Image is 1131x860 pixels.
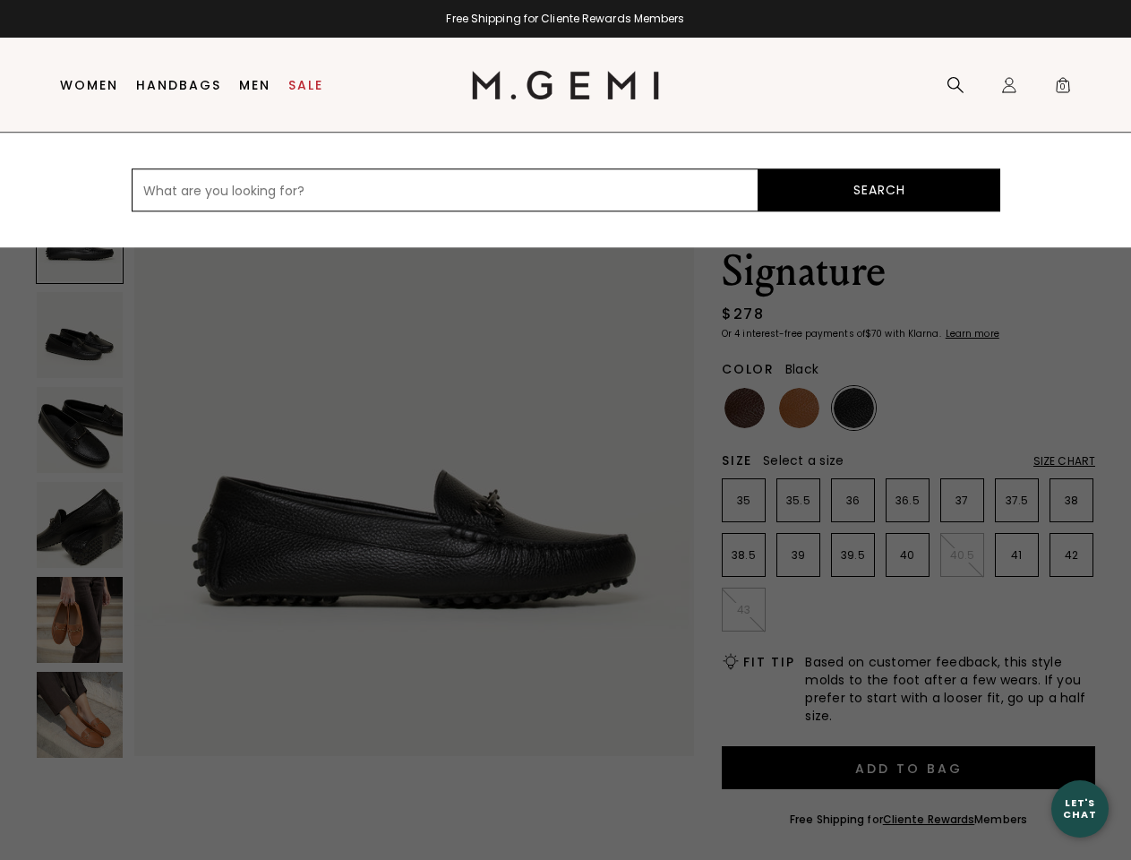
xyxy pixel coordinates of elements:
img: M.Gemi [472,71,659,99]
a: Sale [288,78,323,92]
a: Women [60,78,118,92]
div: Let's Chat [1051,797,1109,820]
a: Men [239,78,270,92]
button: Search [758,168,1000,211]
a: Handbags [136,78,221,92]
input: What are you looking for? [132,168,758,211]
span: 0 [1054,80,1072,98]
